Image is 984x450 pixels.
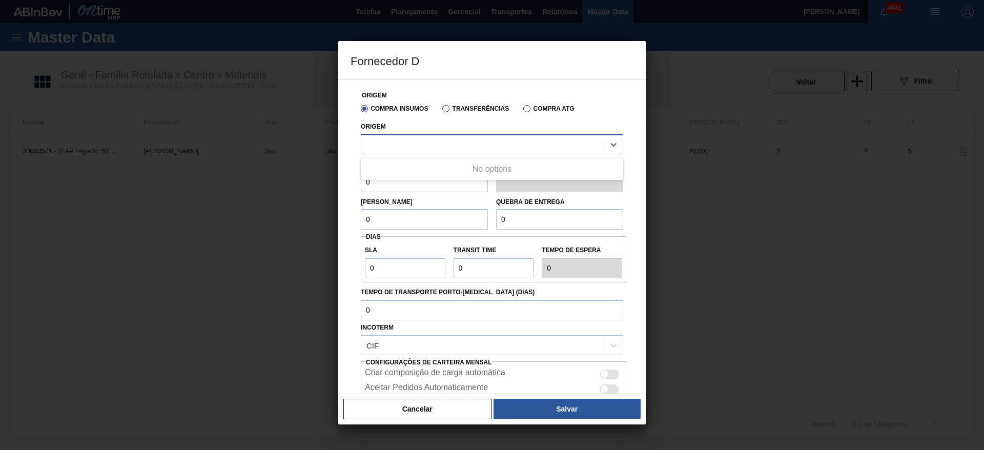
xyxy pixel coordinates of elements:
[343,399,491,419] button: Cancelar
[361,160,623,178] div: No options
[496,157,623,172] label: Unidade de arredondamento
[454,243,534,258] label: Transit Time
[361,198,413,206] label: [PERSON_NAME]
[542,243,622,258] label: Tempo de espera
[494,399,641,419] button: Salvar
[361,380,626,395] div: Essa configuração habilita aceite automático do pedido do lado do fornecedor
[361,123,386,130] label: Origem
[366,341,379,350] div: CIF
[496,198,565,206] label: Quebra de entrega
[366,359,492,366] span: Configurações de Carteira Mensal
[523,105,574,112] label: Compra ATG
[361,324,394,331] label: Incoterm
[361,365,626,380] div: Essa configuração habilita a criação automática de composição de carga do lado do fornecedor caso...
[442,105,509,112] label: Transferências
[362,92,387,99] label: Origem
[366,233,381,240] span: Dias
[361,105,428,112] label: Compra Insumos
[365,383,488,395] label: Aceitar Pedidos Automaticamente
[361,285,623,300] label: Tempo de Transporte Porto-[MEDICAL_DATA] (dias)
[365,368,505,380] label: Criar composição de carga automática
[365,243,445,258] label: SLA
[338,41,646,80] h3: Fornecedor D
